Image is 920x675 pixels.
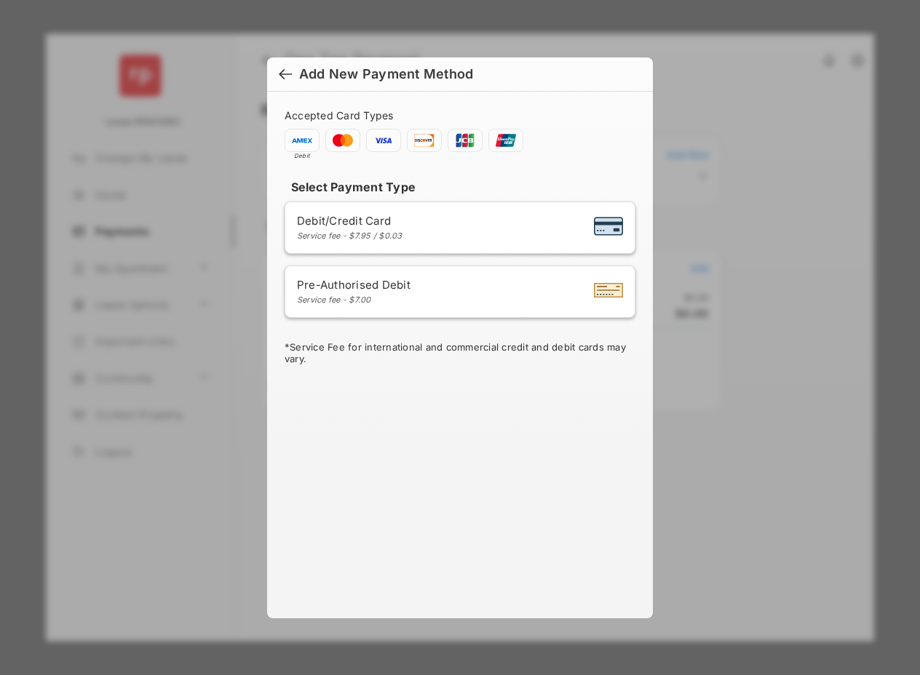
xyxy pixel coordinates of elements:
span: Pre-Authorised Debit [297,278,411,292]
span: Debit/Credit Card [297,214,402,228]
div: Add New Payment Method [299,66,473,82]
h4: Select Payment Type [285,180,635,194]
div: Service fee - $7.00 [297,295,411,305]
span: Debit [285,152,320,159]
div: * Service Fee for international and commercial credit and debit cards may vary. [285,341,635,367]
span: Accepted Card Types [285,109,400,121]
div: Service fee - $7.95 / $0.03 [297,231,402,241]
